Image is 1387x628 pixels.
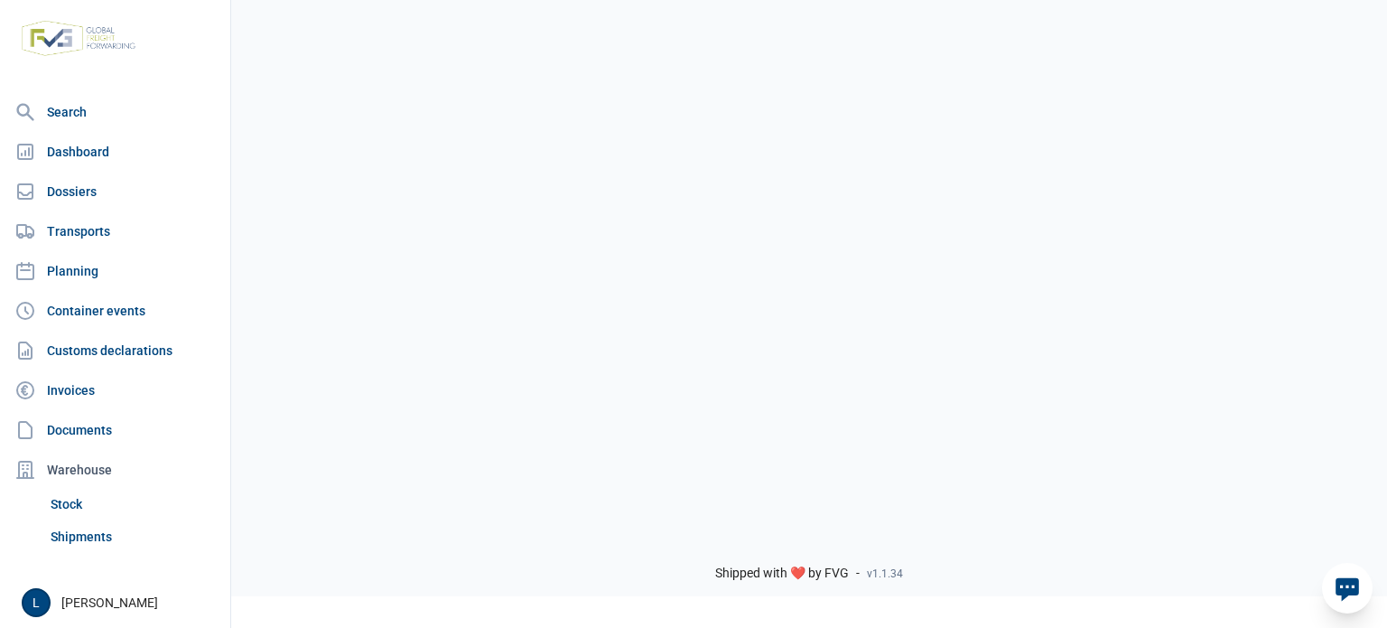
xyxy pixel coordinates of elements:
[7,134,223,170] a: Dashboard
[7,173,223,210] a: Dossiers
[14,14,143,63] img: FVG - Global freight forwarding
[7,94,223,130] a: Search
[856,566,860,582] span: -
[43,520,223,553] a: Shipments
[22,588,51,617] button: L
[7,213,223,249] a: Transports
[7,293,223,329] a: Container events
[7,412,223,448] a: Documents
[7,372,223,408] a: Invoices
[43,488,223,520] a: Stock
[22,588,219,617] div: [PERSON_NAME]
[867,567,903,581] span: v1.1.34
[7,452,223,488] div: Warehouse
[715,566,849,582] span: Shipped with ❤️ by FVG
[7,253,223,289] a: Planning
[7,333,223,369] a: Customs declarations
